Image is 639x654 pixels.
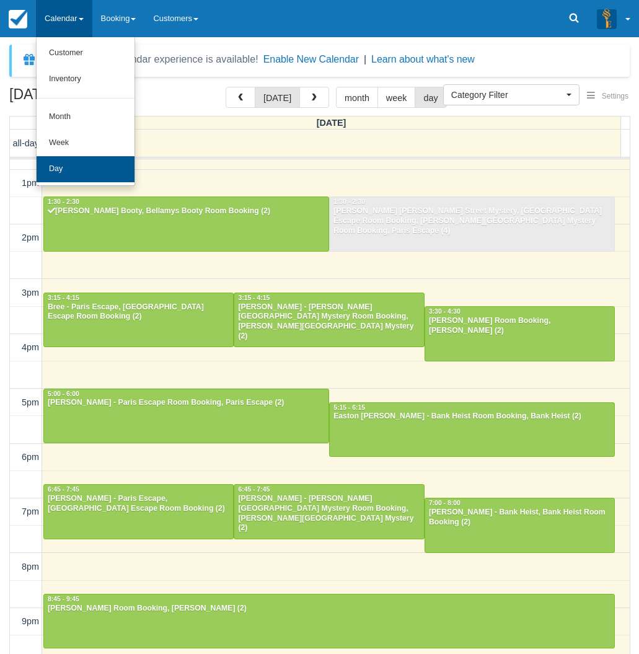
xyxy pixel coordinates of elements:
span: 5:15 - 6:15 [333,404,365,411]
span: 9pm [22,616,39,626]
span: all-day [13,138,39,148]
a: 3:15 - 4:15[PERSON_NAME] - [PERSON_NAME][GEOGRAPHIC_DATA] Mystery Room Booking, [PERSON_NAME][GEO... [234,293,424,347]
span: Settings [602,92,628,100]
button: Settings [580,87,636,105]
a: Week [37,130,134,156]
span: 6:45 - 7:45 [48,486,79,493]
div: [PERSON_NAME] - [PERSON_NAME][GEOGRAPHIC_DATA] Mystery Room Booking, [PERSON_NAME][GEOGRAPHIC_DAT... [237,494,420,534]
a: 6:45 - 7:45[PERSON_NAME] - Paris Escape, [GEOGRAPHIC_DATA] Escape Room Booking (2) [43,484,234,539]
span: 6:45 - 7:45 [238,486,270,493]
div: [PERSON_NAME] - Paris Escape Room Booking, Paris Escape (2) [47,398,325,408]
a: Inventory [37,66,134,92]
span: 5:00 - 6:00 [48,391,79,397]
div: Easton [PERSON_NAME] - Bank Heist Room Booking, Bank Heist (2) [333,412,611,422]
button: month [336,87,378,108]
button: [DATE] [255,87,300,108]
div: Bree - Paris Escape, [GEOGRAPHIC_DATA] Escape Room Booking (2) [47,303,230,322]
span: | [364,54,366,64]
span: Category Filter [451,89,563,101]
span: [DATE] [317,118,346,128]
a: 1:30 - 2:30[PERSON_NAME] [PERSON_NAME] Street Mystery, [GEOGRAPHIC_DATA] Escape Room Booking, [PE... [329,197,615,251]
a: 3:15 - 4:15Bree - Paris Escape, [GEOGRAPHIC_DATA] Escape Room Booking (2) [43,293,234,347]
a: Customer [37,40,134,66]
button: Category Filter [443,84,580,105]
span: 2pm [22,232,39,242]
span: 3:15 - 4:15 [48,294,79,301]
a: 1:30 - 2:30[PERSON_NAME] Booty, Bellamys Booty Room Booking (2) [43,197,329,251]
div: [PERSON_NAME] Room Booking, [PERSON_NAME] (2) [428,316,611,336]
span: 3pm [22,288,39,298]
a: 5:15 - 6:15Easton [PERSON_NAME] - Bank Heist Room Booking, Bank Heist (2) [329,402,615,457]
a: 3:30 - 4:30[PERSON_NAME] Room Booking, [PERSON_NAME] (2) [425,306,615,361]
span: 3:30 - 4:30 [429,308,461,315]
a: Learn about what's new [371,54,475,64]
a: Day [37,156,134,182]
button: day [415,87,446,108]
span: 8pm [22,562,39,572]
div: A new Booking Calendar experience is available! [42,52,258,67]
img: checkfront-main-nav-mini-logo.png [9,10,27,29]
div: [PERSON_NAME] - Paris Escape, [GEOGRAPHIC_DATA] Escape Room Booking (2) [47,494,230,514]
button: week [377,87,416,108]
a: Month [37,104,134,130]
span: 1:30 - 2:30 [333,198,365,205]
h2: [DATE] [9,87,166,110]
span: 7pm [22,506,39,516]
span: 1pm [22,178,39,188]
span: 3:15 - 4:15 [238,294,270,301]
div: [PERSON_NAME] - Bank Heist, Bank Heist Room Booking (2) [428,508,611,528]
div: [PERSON_NAME] - [PERSON_NAME][GEOGRAPHIC_DATA] Mystery Room Booking, [PERSON_NAME][GEOGRAPHIC_DAT... [237,303,420,342]
span: 5pm [22,397,39,407]
a: 7:00 - 8:00[PERSON_NAME] - Bank Heist, Bank Heist Room Booking (2) [425,498,615,552]
span: 6pm [22,452,39,462]
div: [PERSON_NAME] [PERSON_NAME] Street Mystery, [GEOGRAPHIC_DATA] Escape Room Booking, [PERSON_NAME][... [333,206,611,236]
img: A3 [597,9,617,29]
ul: Calendar [36,37,135,186]
span: 8:45 - 9:45 [48,596,79,603]
span: 1:30 - 2:30 [48,198,79,205]
a: 8:45 - 9:45[PERSON_NAME] Room Booking, [PERSON_NAME] (2) [43,594,615,648]
button: Enable New Calendar [263,53,359,66]
span: 7:00 - 8:00 [429,500,461,506]
a: 6:45 - 7:45[PERSON_NAME] - [PERSON_NAME][GEOGRAPHIC_DATA] Mystery Room Booking, [PERSON_NAME][GEO... [234,484,424,539]
div: [PERSON_NAME] Booty, Bellamys Booty Room Booking (2) [47,206,325,216]
span: 4pm [22,342,39,352]
a: 5:00 - 6:00[PERSON_NAME] - Paris Escape Room Booking, Paris Escape (2) [43,389,329,443]
div: [PERSON_NAME] Room Booking, [PERSON_NAME] (2) [47,604,611,614]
